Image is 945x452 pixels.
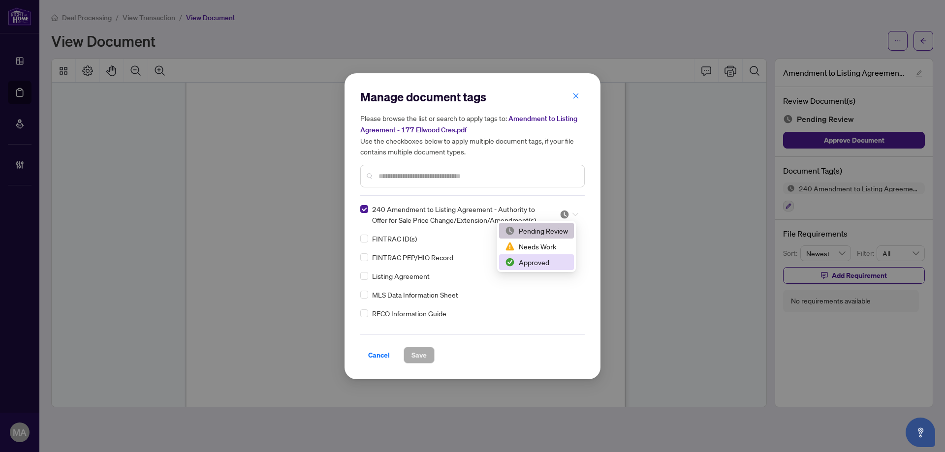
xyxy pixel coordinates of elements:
img: status [505,226,515,236]
span: Amendment to Listing Agreement - 177 Ellwood Cres.pdf [360,114,577,134]
span: Pending Review [560,210,578,219]
h2: Manage document tags [360,89,585,105]
span: FINTRAC PEP/HIO Record [372,252,453,263]
div: Pending Review [499,223,574,239]
span: FINTRAC ID(s) [372,233,417,244]
span: RECO Information Guide [372,308,446,319]
span: MLS Data Information Sheet [372,289,458,300]
span: Listing Agreement [372,271,430,281]
img: status [505,257,515,267]
span: 240 Amendment to Listing Agreement - Authority to Offer for Sale Price Change/Extension/Amendment(s) [372,204,548,225]
div: Pending Review [505,225,568,236]
span: close [572,92,579,99]
div: Approved [505,257,568,268]
div: Needs Work [505,241,568,252]
h5: Please browse the list or search to apply tags to: Use the checkboxes below to apply multiple doc... [360,113,585,157]
div: Needs Work [499,239,574,254]
button: Cancel [360,347,398,363]
img: status [560,210,569,219]
img: status [505,241,515,251]
button: Open asap [906,418,935,447]
button: Save [404,347,435,363]
span: Cancel [368,347,390,363]
div: Approved [499,254,574,270]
